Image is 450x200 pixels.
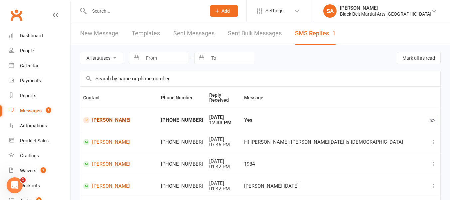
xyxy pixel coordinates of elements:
[206,87,241,109] th: Reply Received
[244,117,421,123] div: Yes
[295,22,336,45] a: SMS Replies1
[20,63,39,68] div: Calendar
[20,168,36,173] div: Waivers
[9,73,70,88] a: Payments
[80,22,118,45] a: New Message
[9,28,70,43] a: Dashboard
[209,186,238,192] div: 01:42 PM
[222,8,230,14] span: Add
[209,142,238,148] div: 07:46 PM
[80,87,158,109] th: Contact
[209,159,238,164] div: [DATE]
[142,52,189,64] input: From
[209,120,238,126] div: 12:33 PM
[161,139,203,145] div: [PHONE_NUMBER]
[265,3,284,18] span: Settings
[323,4,337,18] div: SA
[20,153,39,158] div: Gradings
[9,43,70,58] a: People
[228,22,282,45] a: Sent Bulk Messages
[9,58,70,73] a: Calendar
[397,52,441,64] button: Mark all as read
[244,139,421,145] div: Hi [PERSON_NAME], [PERSON_NAME][DATE] is [DEMOGRAPHIC_DATA]
[87,6,201,16] input: Search...
[340,11,431,17] div: Black Belt Martial Arts [GEOGRAPHIC_DATA]
[209,181,238,186] div: [DATE]
[9,133,70,148] a: Product Sales
[20,48,34,53] div: People
[80,71,440,86] input: Search by name or phone number
[20,78,41,83] div: Payments
[83,161,155,167] a: [PERSON_NAME]
[20,93,36,98] div: Reports
[9,118,70,133] a: Automations
[9,88,70,103] a: Reports
[209,164,238,170] div: 01:42 PM
[20,123,47,128] div: Automations
[83,183,155,189] a: [PERSON_NAME]
[173,22,215,45] a: Sent Messages
[20,108,42,113] div: Messages
[9,163,70,178] a: Waivers 1
[9,103,70,118] a: Messages 1
[8,7,25,23] a: Clubworx
[161,161,203,167] div: [PHONE_NUMBER]
[20,33,43,38] div: Dashboard
[158,87,206,109] th: Phone Number
[41,167,46,173] span: 1
[161,183,203,189] div: [PHONE_NUMBER]
[9,178,70,193] a: Workouts
[20,183,40,188] div: Workouts
[20,138,49,143] div: Product Sales
[210,5,238,17] button: Add
[340,5,431,11] div: [PERSON_NAME]
[161,117,203,123] div: [PHONE_NUMBER]
[132,22,160,45] a: Templates
[209,137,238,142] div: [DATE]
[332,30,336,37] div: 1
[244,183,421,189] div: [PERSON_NAME] [DATE]
[241,87,424,109] th: Message
[20,177,26,183] span: 1
[83,139,155,145] a: [PERSON_NAME]
[208,52,254,64] input: To
[46,107,51,113] span: 1
[7,177,23,193] iframe: Intercom live chat
[83,117,155,123] a: [PERSON_NAME]
[9,148,70,163] a: Gradings
[244,161,421,167] div: 1984
[209,115,238,120] div: [DATE]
